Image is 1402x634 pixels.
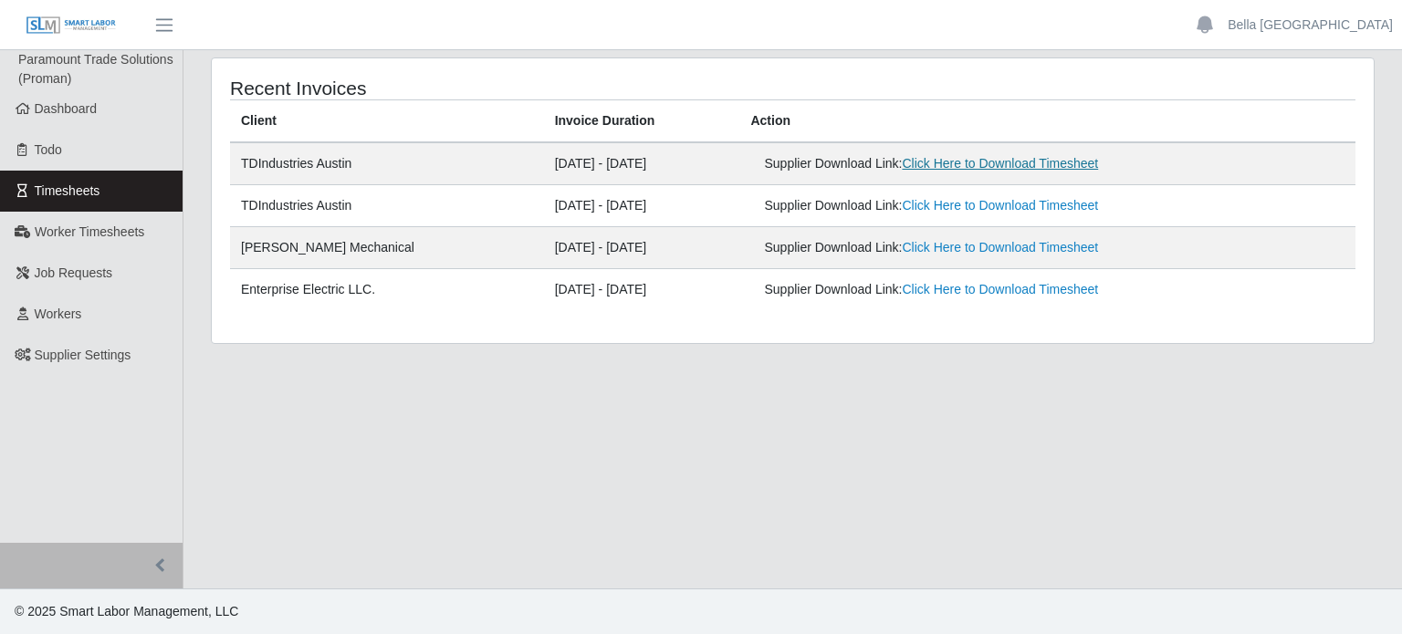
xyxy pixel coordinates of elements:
[764,154,1133,173] div: Supplier Download Link:
[764,280,1133,299] div: Supplier Download Link:
[1228,16,1393,35] a: Bella [GEOGRAPHIC_DATA]
[35,348,131,362] span: Supplier Settings
[15,604,238,618] span: © 2025 Smart Labor Management, LLC
[544,185,740,227] td: [DATE] - [DATE]
[902,240,1098,255] a: Click Here to Download Timesheet
[544,142,740,185] td: [DATE] - [DATE]
[230,227,544,269] td: [PERSON_NAME] Mechanical
[35,101,98,116] span: Dashboard
[26,16,117,36] img: SLM Logo
[35,224,144,239] span: Worker Timesheets
[902,198,1098,213] a: Click Here to Download Timesheet
[902,156,1098,171] a: Click Here to Download Timesheet
[764,196,1133,215] div: Supplier Download Link:
[230,142,544,185] td: TDIndustries Austin
[18,52,173,86] span: Paramount Trade Solutions (Proman)
[544,269,740,311] td: [DATE] - [DATE]
[230,77,683,99] h4: Recent Invoices
[739,100,1355,143] th: Action
[902,282,1098,296] a: Click Here to Download Timesheet
[544,100,740,143] th: Invoice Duration
[35,142,62,157] span: Todo
[230,100,544,143] th: Client
[35,183,100,198] span: Timesheets
[35,265,113,280] span: Job Requests
[230,185,544,227] td: TDIndustries Austin
[764,238,1133,257] div: Supplier Download Link:
[544,227,740,269] td: [DATE] - [DATE]
[35,307,82,321] span: Workers
[230,269,544,311] td: Enterprise Electric LLC.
